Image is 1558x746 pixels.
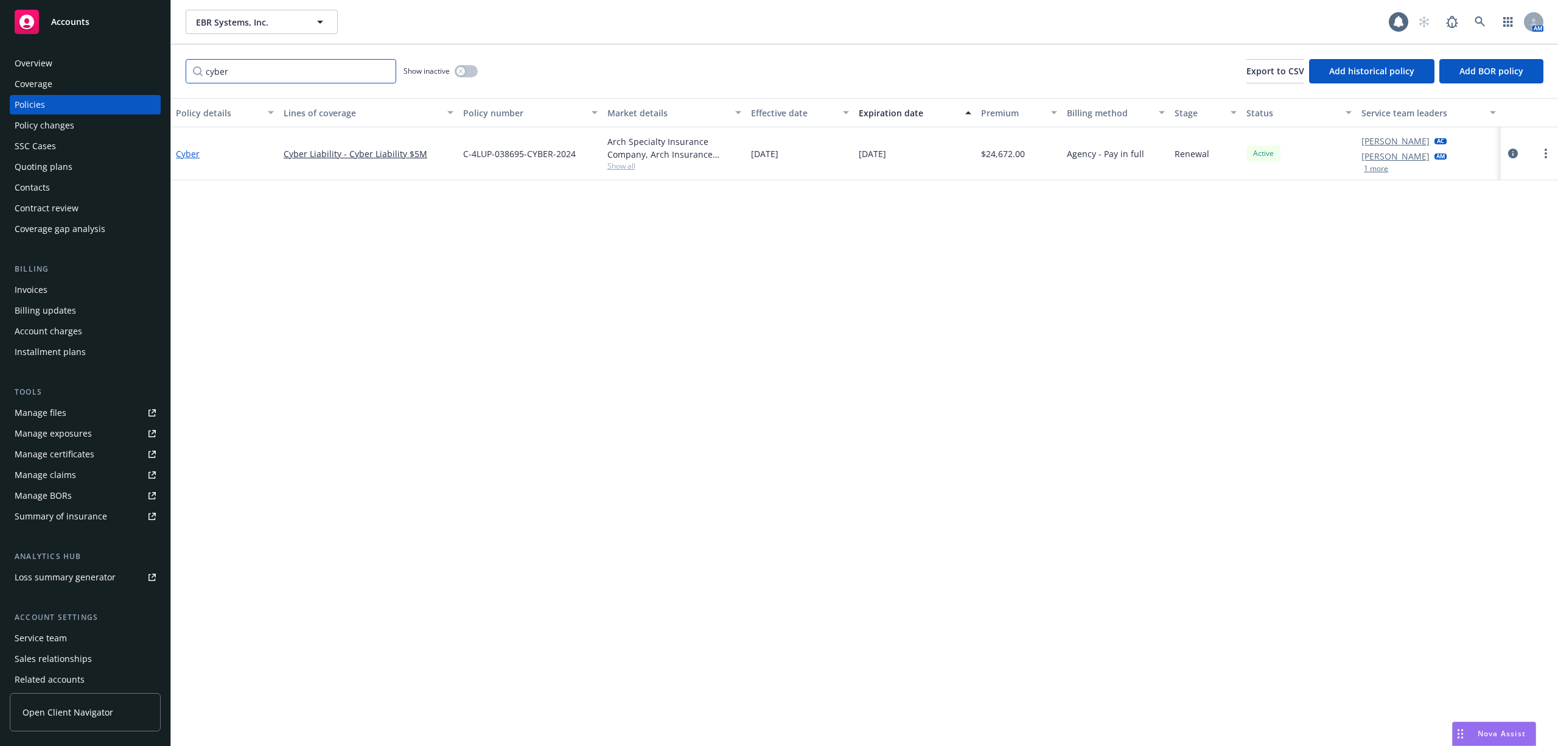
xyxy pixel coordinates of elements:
[23,706,113,719] span: Open Client Navigator
[1175,147,1209,160] span: Renewal
[15,178,50,197] div: Contacts
[10,219,161,239] a: Coverage gap analysis
[15,465,76,485] div: Manage claims
[10,74,161,94] a: Coverage
[15,424,92,443] div: Manage exposures
[15,199,79,218] div: Contract review
[10,5,161,39] a: Accounts
[284,147,453,160] a: Cyber Liability - Cyber Liability $5M
[15,116,74,135] div: Policy changes
[10,54,161,73] a: Overview
[1459,65,1523,77] span: Add BOR policy
[607,107,728,119] div: Market details
[51,17,89,27] span: Accounts
[10,670,161,689] a: Related accounts
[186,59,396,83] input: Filter by keyword...
[1506,146,1520,161] a: circleInformation
[10,95,161,114] a: Policies
[1361,150,1430,163] a: [PERSON_NAME]
[10,611,161,624] div: Account settings
[10,136,161,156] a: SSC Cases
[10,116,161,135] a: Policy changes
[10,465,161,485] a: Manage claims
[176,148,200,160] a: Cyber
[15,568,116,587] div: Loss summary generator
[176,107,260,119] div: Policy details
[1251,148,1276,159] span: Active
[10,551,161,563] div: Analytics hub
[859,147,886,160] span: [DATE]
[15,342,86,362] div: Installment plans
[15,445,94,464] div: Manage certificates
[859,107,958,119] div: Expiration date
[10,628,161,648] a: Service team
[458,98,602,127] button: Policy number
[15,628,67,648] div: Service team
[1453,722,1468,745] div: Drag to move
[10,342,161,362] a: Installment plans
[1246,59,1304,83] button: Export to CSV
[10,322,161,341] a: Account charges
[15,219,105,239] div: Coverage gap analysis
[15,95,45,114] div: Policies
[1246,107,1338,119] div: Status
[1412,10,1436,34] a: Start snowing
[1539,146,1553,161] a: more
[1246,65,1304,77] span: Export to CSV
[15,54,52,73] div: Overview
[15,486,72,505] div: Manage BORs
[1468,10,1492,34] a: Search
[279,98,458,127] button: Lines of coverage
[10,301,161,320] a: Billing updates
[15,403,66,423] div: Manage files
[15,280,47,300] div: Invoices
[196,16,301,29] span: EBR Systems, Inc.
[1067,147,1144,160] span: Agency - Pay in full
[10,263,161,275] div: Billing
[1062,98,1170,127] button: Billing method
[15,322,82,341] div: Account charges
[10,280,161,300] a: Invoices
[1175,107,1223,119] div: Stage
[15,301,76,320] div: Billing updates
[10,486,161,505] a: Manage BORs
[10,568,161,587] a: Loss summary generator
[1329,65,1414,77] span: Add historical policy
[607,161,741,171] span: Show all
[463,107,584,119] div: Policy number
[1452,722,1536,746] button: Nova Assist
[284,107,440,119] div: Lines of coverage
[746,98,854,127] button: Effective date
[1364,165,1388,172] button: 1 more
[976,98,1063,127] button: Premium
[15,507,107,526] div: Summary of insurance
[463,147,576,160] span: C-4LUP-038695-CYBER-2024
[603,98,746,127] button: Market details
[10,424,161,443] a: Manage exposures
[171,98,279,127] button: Policy details
[10,157,161,177] a: Quoting plans
[1309,59,1434,83] button: Add historical policy
[1361,107,1482,119] div: Service team leaders
[981,147,1025,160] span: $24,672.00
[10,178,161,197] a: Contacts
[854,98,976,127] button: Expiration date
[1170,98,1242,127] button: Stage
[10,403,161,423] a: Manage files
[1357,98,1500,127] button: Service team leaders
[10,649,161,669] a: Sales relationships
[981,107,1044,119] div: Premium
[1242,98,1357,127] button: Status
[10,507,161,526] a: Summary of insurance
[15,74,52,94] div: Coverage
[607,135,741,161] div: Arch Specialty Insurance Company, Arch Insurance Company, Coalition Insurance Solutions (MGA)
[10,199,161,218] a: Contract review
[15,157,72,177] div: Quoting plans
[186,10,338,34] button: EBR Systems, Inc.
[751,147,778,160] span: [DATE]
[1361,135,1430,147] a: [PERSON_NAME]
[15,670,85,689] div: Related accounts
[751,107,836,119] div: Effective date
[1439,59,1543,83] button: Add BOR policy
